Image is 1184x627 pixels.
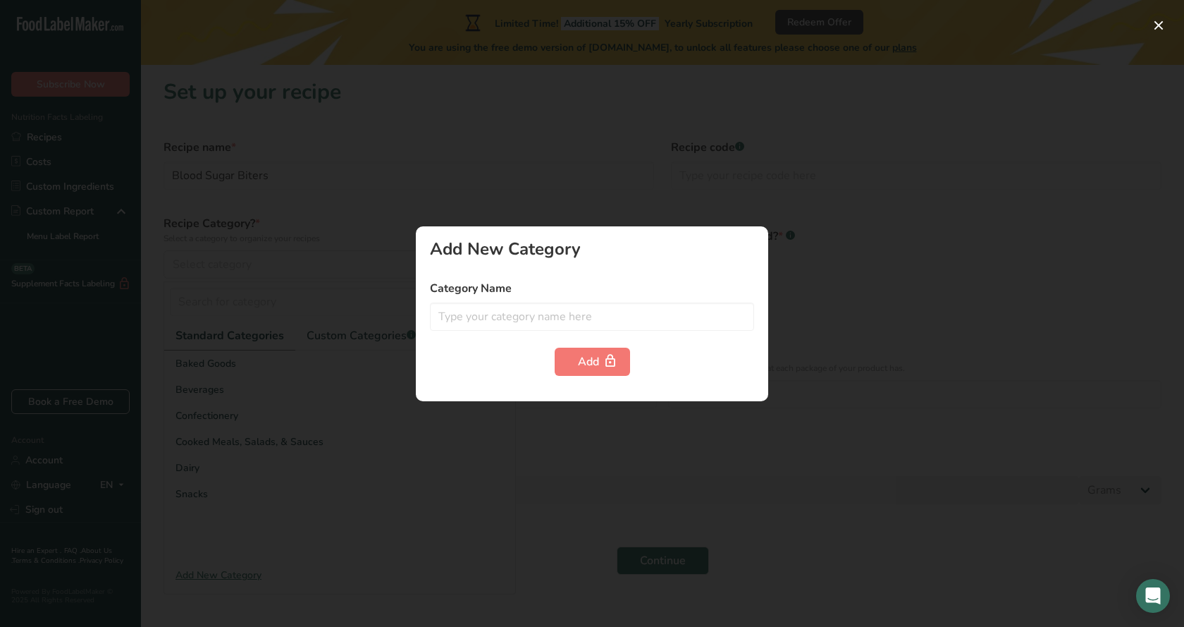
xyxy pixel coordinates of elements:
[430,241,754,257] div: Add New Category
[430,280,754,297] label: Category Name
[430,303,754,331] input: Type your category name here
[1136,579,1170,613] div: Open Intercom Messenger
[555,348,630,376] button: Add
[578,353,607,370] div: Add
